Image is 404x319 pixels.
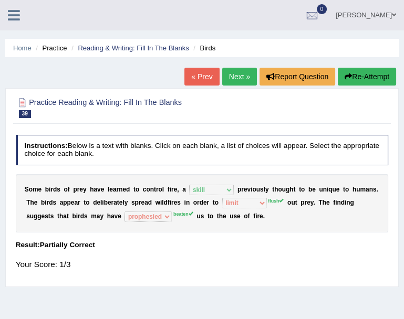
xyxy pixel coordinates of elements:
span: 39 [19,110,31,118]
b: h [59,212,63,220]
b: a [111,212,115,220]
b: s [373,186,377,193]
b: r [77,186,80,193]
b: v [97,186,101,193]
b: o [252,186,256,193]
b: e [141,199,144,206]
b: y [125,199,128,206]
b: f [253,212,255,220]
b: e [260,212,263,220]
a: Reading & Writing: Fill In The Blanks [78,44,189,52]
b: . [263,212,265,220]
b: i [335,199,337,206]
b: a [366,186,369,193]
b: y [310,199,314,206]
b: e [119,199,123,206]
b: t [217,212,219,220]
b: h [274,186,278,193]
b: o [146,186,150,193]
b: l [162,186,164,193]
b: e [244,186,247,193]
b: y [83,186,87,193]
b: r [111,199,114,206]
b: e [174,199,178,206]
b: l [264,186,265,193]
b: s [57,186,60,193]
b: h [90,186,94,193]
b: e [108,199,111,206]
b: p [135,199,139,206]
b: t [48,212,50,220]
b: o [159,186,162,193]
b: l [100,199,102,206]
b: e [174,186,178,193]
b: e [34,199,38,206]
b: e [336,186,340,193]
b: e [122,186,126,193]
b: u [282,186,286,193]
b: i [170,186,171,193]
b: t [208,212,210,220]
b: o [287,199,291,206]
b: S [25,186,29,193]
b: i [327,186,328,193]
b: t [272,186,274,193]
b: s [45,212,48,220]
b: b [45,186,49,193]
b: . [313,199,315,206]
b: e [203,199,207,206]
b: e [109,186,113,193]
b: p [301,199,304,206]
li: Birds [191,43,215,53]
b: Instructions: [24,142,67,150]
b: d [126,186,130,193]
b: r [304,199,307,206]
b: u [319,186,323,193]
b: r [197,199,200,206]
b: o [64,186,68,193]
b: r [241,186,244,193]
b: a [182,186,186,193]
b: e [97,199,100,206]
b: h [219,212,223,220]
b: n [150,186,154,193]
b: i [160,199,162,206]
b: b [41,199,45,206]
b: b [72,212,76,220]
b: o [244,212,247,220]
b: a [97,212,100,220]
b: r [171,199,174,206]
b: r [116,186,119,193]
b: l [162,199,163,206]
b: u [256,186,260,193]
b: e [118,212,121,220]
b: r [207,199,210,206]
b: t [67,212,69,220]
b: t [293,186,295,193]
b: a [74,199,78,206]
span: 0 [317,4,327,14]
b: i [255,212,257,220]
b: h [30,199,34,206]
li: Practice [33,43,67,53]
b: . [376,186,378,193]
b: e [71,199,75,206]
b: o [193,199,197,206]
b: n [323,186,327,193]
b: s [84,212,88,220]
b: t [295,199,297,206]
a: Next » [222,68,257,86]
b: r [50,186,53,193]
b: f [333,199,335,206]
b: n [186,199,190,206]
b: m [360,186,366,193]
b: r [171,186,174,193]
b: s [233,212,237,220]
b: a [113,199,117,206]
b: h [323,199,326,206]
b: e [79,186,83,193]
b: t [213,199,215,206]
b: f [168,186,170,193]
h4: Result: [16,241,389,249]
b: u [291,199,295,206]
